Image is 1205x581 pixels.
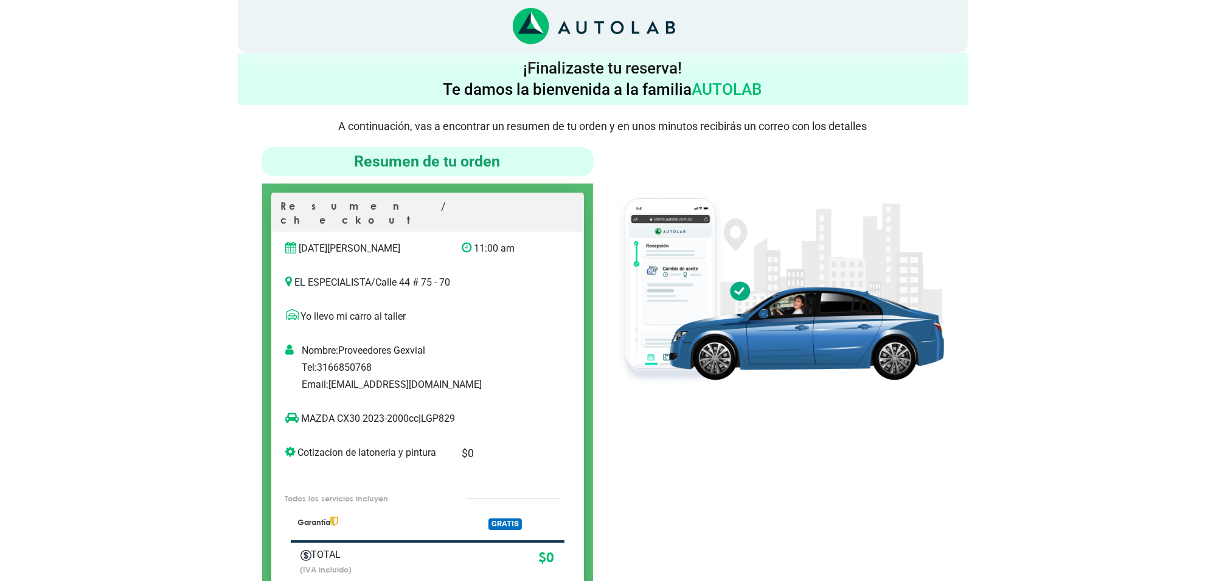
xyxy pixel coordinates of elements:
p: TOTAL [300,548,396,562]
img: Autobooking-Iconos-23.png [300,550,311,561]
p: Nombre: Proveedores Gexvial [302,343,578,358]
a: Link al sitio de autolab [513,20,675,32]
span: GRATIS [488,518,522,530]
p: $ 0 [414,548,554,568]
p: A continuación, vas a encontrar un resumen de tu orden y en unos minutos recibirás un correo con ... [238,120,968,132]
p: Todos los servicios incluyen [285,493,440,504]
p: Resumen / checkout [281,199,574,232]
p: Cotizacion de latoneria y pintura [286,445,443,460]
p: Garantía [297,517,444,528]
p: Tel: 3166850768 [302,360,578,375]
p: 11:00 am [462,241,544,256]
p: EL ESPECIALISTA / Calle 44 # 75 - 70 [286,275,569,290]
h4: Resumen de tu orden [266,152,589,171]
small: (IVA incluido) [300,565,352,574]
p: [DATE][PERSON_NAME] [286,241,443,256]
p: Yo llevo mi carro al taller [286,309,569,324]
p: MAZDA CX30 2023-2000cc | LGP829 [286,411,544,426]
span: AUTOLAB [692,80,762,98]
h4: ¡Finalizaste tu reserva! Te damos la bienvenida a la familia [243,58,963,100]
p: $ 0 [462,445,544,461]
p: Email: [EMAIL_ADDRESS][DOMAIN_NAME] [302,377,578,392]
